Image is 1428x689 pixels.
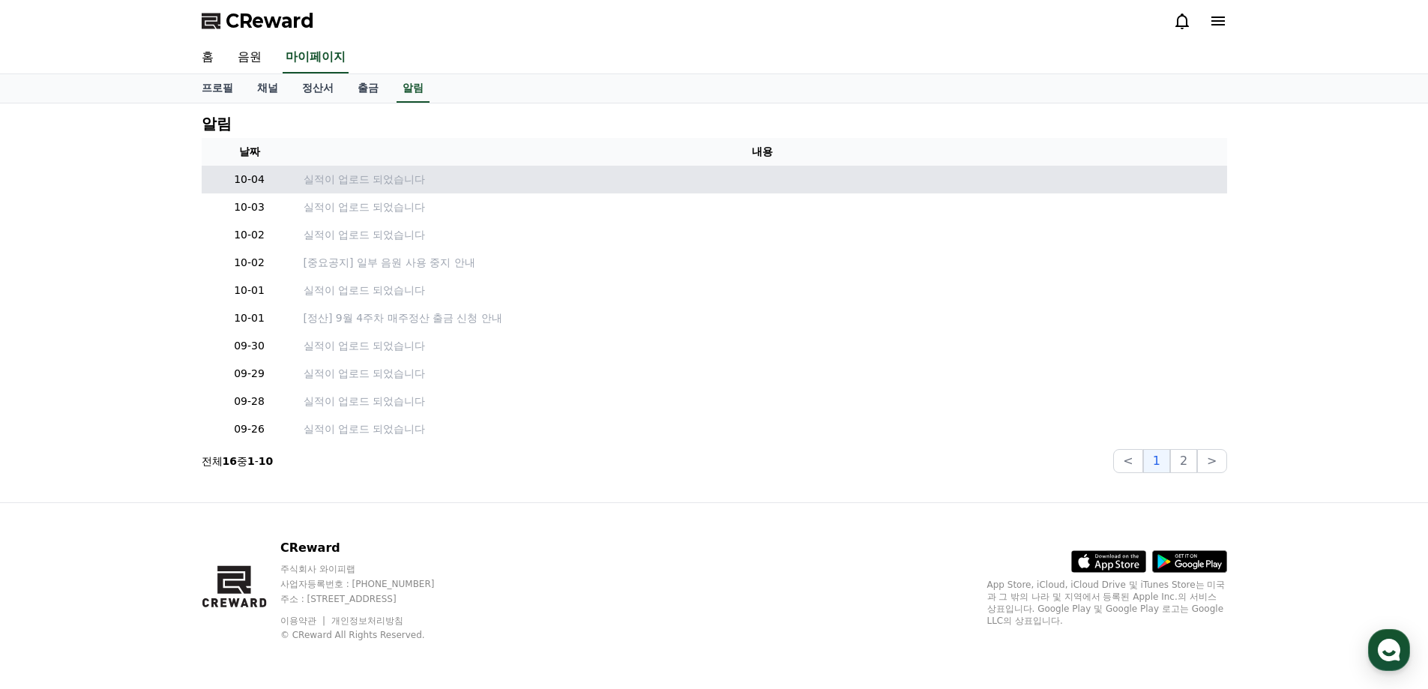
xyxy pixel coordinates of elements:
[4,475,99,513] a: 홈
[280,563,463,575] p: 주식회사 와이피랩
[208,199,292,215] p: 10-03
[208,421,292,437] p: 09-26
[202,454,274,469] p: 전체 중 -
[280,629,463,641] p: © CReward All Rights Reserved.
[202,138,298,166] th: 날짜
[298,138,1227,166] th: 내용
[280,539,463,557] p: CReward
[331,616,403,626] a: 개인정보처리방침
[304,255,1221,271] a: [중요공지] 일부 음원 사용 중지 안내
[1170,449,1197,473] button: 2
[304,394,1221,409] a: 실적이 업로드 되었습니다
[987,579,1227,627] p: App Store, iCloud, iCloud Drive 및 iTunes Store는 미국과 그 밖의 나라 및 지역에서 등록된 Apple Inc.의 서비스 상표입니다. Goo...
[226,9,314,33] span: CReward
[190,42,226,73] a: 홈
[304,227,1221,243] a: 실적이 업로드 되었습니다
[280,593,463,605] p: 주소 : [STREET_ADDRESS]
[208,394,292,409] p: 09-28
[208,310,292,326] p: 10-01
[1197,449,1226,473] button: >
[1143,449,1170,473] button: 1
[202,115,232,132] h4: 알림
[208,283,292,298] p: 10-01
[208,366,292,382] p: 09-29
[137,499,155,511] span: 대화
[193,475,288,513] a: 설정
[247,455,255,467] strong: 1
[202,9,314,33] a: CReward
[259,455,273,467] strong: 10
[208,172,292,187] p: 10-04
[304,283,1221,298] a: 실적이 업로드 되었습니다
[397,74,430,103] a: 알림
[283,42,349,73] a: 마이페이지
[190,74,245,103] a: 프로필
[226,42,274,73] a: 음원
[99,475,193,513] a: 대화
[232,498,250,510] span: 설정
[223,455,237,467] strong: 16
[280,578,463,590] p: 사업자등록번호 : [PHONE_NUMBER]
[1113,449,1142,473] button: <
[47,498,56,510] span: 홈
[208,255,292,271] p: 10-02
[304,199,1221,215] a: 실적이 업로드 되었습니다
[304,366,1221,382] a: 실적이 업로드 되었습니다
[208,227,292,243] p: 10-02
[245,74,290,103] a: 채널
[304,172,1221,187] a: 실적이 업로드 되었습니다
[304,310,1221,326] a: [정산] 9월 4주차 매주정산 출금 신청 안내
[290,74,346,103] a: 정산서
[208,338,292,354] p: 09-30
[280,616,328,626] a: 이용약관
[346,74,391,103] a: 출금
[304,421,1221,437] a: 실적이 업로드 되었습니다
[304,338,1221,354] a: 실적이 업로드 되었습니다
